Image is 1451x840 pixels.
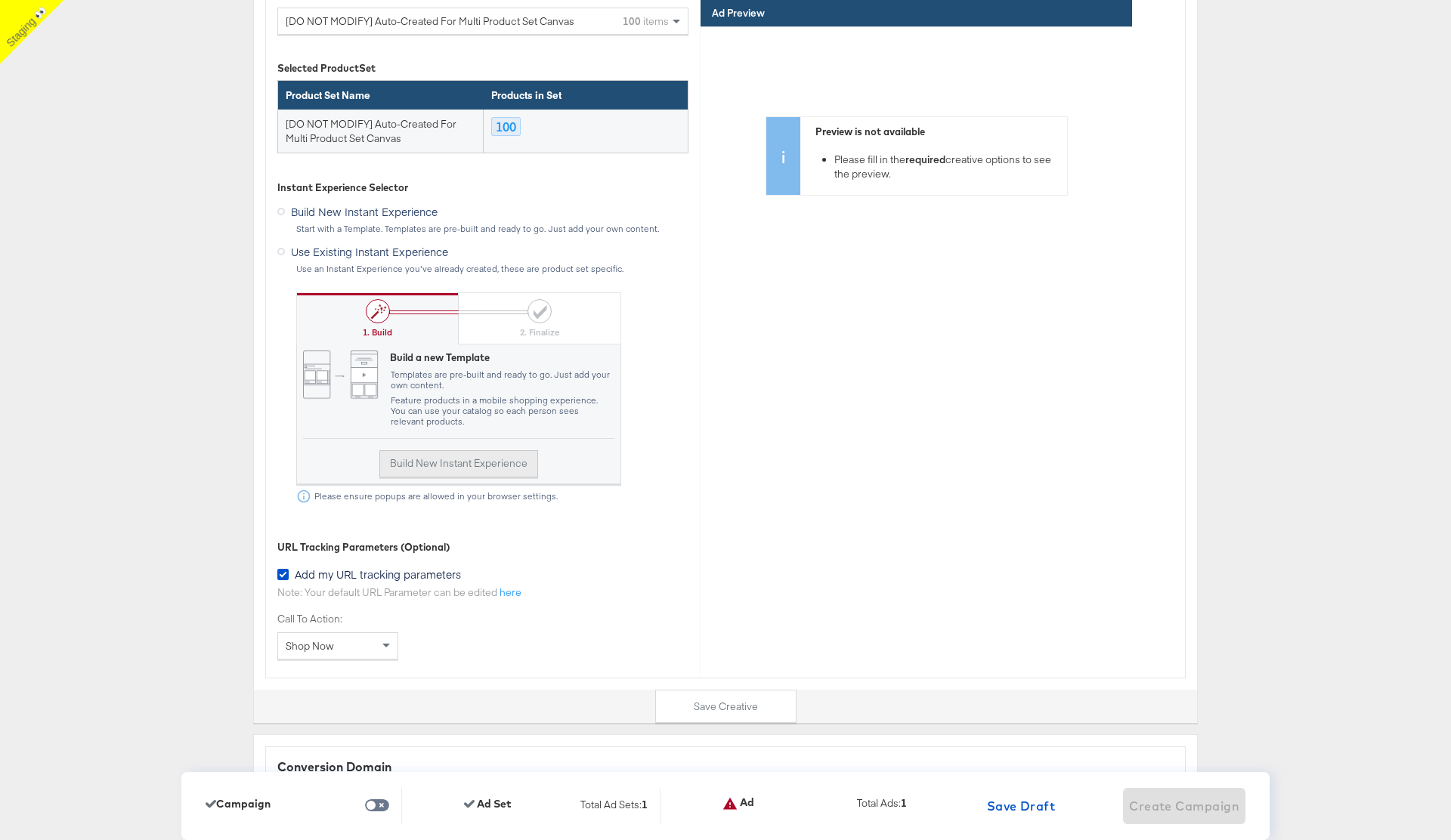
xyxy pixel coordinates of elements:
div: Start with a Template. Templates are pre-built and ready to go. Just add your own content. [295,224,688,234]
button: Build New Instant Experience [379,450,538,477]
span: Use Existing Instant Experience [291,244,448,259]
li: Please fill in the creative options to see the preview. [834,153,1060,181]
div: Instant Experience Selector [277,181,408,195]
th: Products in Set [483,81,688,110]
div: URL Tracking Parameters (Optional) [277,540,452,554]
div: Feature products in a mobile shopping experience. You can use your catalog so each person sees re... [390,395,614,427]
div: AdTotal Ads:1 [722,796,919,817]
div: 1 [901,796,907,820]
div: 1. Build [363,326,392,338]
div: 2. Finalize [520,326,559,338]
button: Save Creative [655,690,797,724]
div: Templates are pre-built and ready to go. Just add your own content. [390,369,614,391]
span: Shop Now [286,639,334,653]
div: Total Ads: [857,796,907,817]
div: 1 [642,798,648,819]
div: items [623,8,669,34]
strong: required [905,153,945,166]
div: Preview is not available [815,125,1060,139]
strong: Ad Preview [712,6,765,20]
div: [DO NOT MODIFY] Auto-Created For Multi Product Set Canvas [286,8,574,34]
span: Save Draft [987,795,1056,817]
div: Ad SetTotal Ad Sets:1 [464,798,660,815]
div: Ad Set [464,798,512,810]
span: Build New Instant Experience [291,204,438,219]
strong: 100 [623,14,641,28]
div: Selected Product Set [277,61,688,76]
div: Ad [722,796,754,811]
label: Call To Action: [277,612,398,626]
div: Build a new Template [390,351,614,365]
div: Use an Instant Experience you've already created, these are product set specific. [295,264,688,274]
div: Conversion Domain [277,758,1174,776]
div: Total Ad Sets: [580,798,648,815]
button: here [500,585,521,600]
span: Add my URL tracking parameters [295,567,461,582]
button: Save Draft [981,788,1062,824]
div: Please ensure popups are allowed in your browser settings. [311,491,558,502]
div: 100 [491,117,521,136]
td: [DO NOT MODIFY] Auto-Created For Multi Product Set Canvas [278,110,483,153]
th: Product Set Name [278,81,483,110]
div: Campaign [206,798,271,810]
div: Note: Your default URL Parameter can be edited [277,585,688,600]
